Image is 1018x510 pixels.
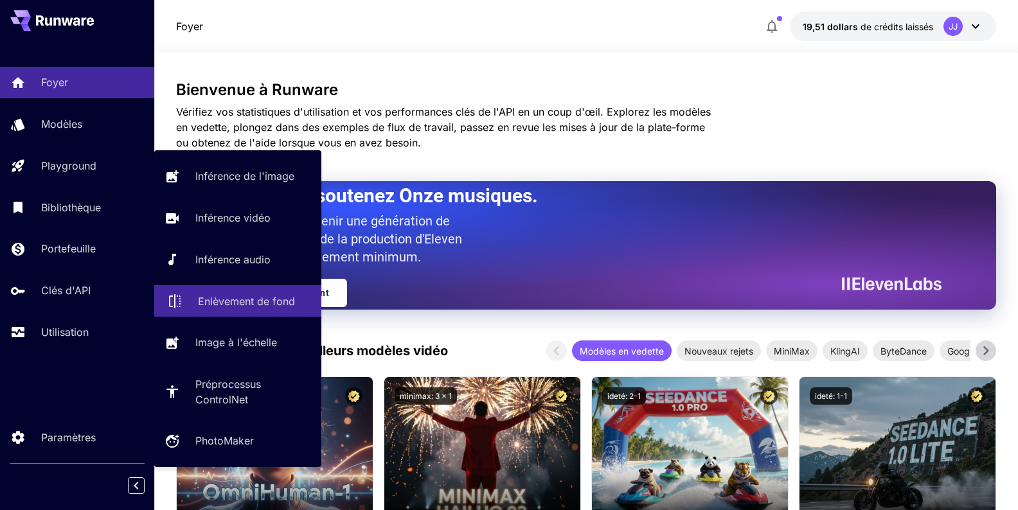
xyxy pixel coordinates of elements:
p: Enlèvement de fond [198,294,295,309]
h2: Maintenant, soutenez Onze musiques. [208,184,933,208]
span: KlingAI [823,344,868,358]
span: de crédits laissés [861,21,933,32]
a: Préprocessus ControlNet [154,369,321,415]
p: Portefeuille [41,241,96,256]
button: Modèle certifié - Vetted pour les meilleures performances et inclut une licence commerciale. [345,387,362,405]
p: PhotoMaker [195,433,254,448]
p: Playground [41,158,96,173]
div: 19,50535 dollars [803,20,933,33]
button: Modèle certifié - Vetted pour les meilleures performances et inclut une licence commerciale. [760,387,778,405]
p: Foyer [176,19,203,34]
p: Utilisation [41,324,89,340]
p: Image à l'échelle [195,335,277,350]
button: minimax: 3 x 1 [395,387,457,405]
button: Barre latérale d'effondrement [128,477,145,494]
nav: Mureur [176,19,203,34]
p: Paramètres [41,430,96,445]
a: Inférence de l'image [154,161,321,192]
button: Modèle certifié - Vetted pour les meilleures performances et inclut une licence commerciale. [553,387,570,405]
button: 19,50535 dollars [790,12,996,41]
p: Modèles [41,116,82,132]
a: Enlèvement de fond [154,285,321,317]
button: ideté: 1-1 [810,387,852,405]
span: MiniMax [766,344,817,358]
div: JJ [943,17,963,36]
a: Inférence audio [154,244,321,276]
a: Image à l'échelle [154,327,321,358]
a: PhotoMaker [154,425,321,457]
span: Vérifiez vos statistiques d'utilisation et vos performances clés de l'API en un coup d'œil. Explo... [176,105,711,149]
a: Inférence vidéo [154,202,321,234]
p: Foyer [41,75,68,90]
p: Inférence de l'image [195,168,294,184]
p: Préprocessus ControlNet [195,376,311,407]
p: Bibliothèque [41,200,101,215]
p: Inférence audio [195,252,271,267]
span: Google Veo [940,344,1003,358]
p: Le seul moyen d'obtenir une génération de musique à l'échelle de la production d'Eleven Labs sans... [208,212,530,266]
span: Modèles en vedette [572,344,672,358]
p: Clés d'API [41,283,91,298]
p: Inférence vidéo [195,210,271,225]
button: ideté: 2-1 [602,387,646,405]
span: 19,51 dollars [803,21,858,32]
div: Barre latérale d'effondrement [138,474,154,497]
h3: Bienvenue à Runware [176,81,997,99]
span: ByteDance [873,344,934,358]
button: Modèle certifié - Vetted pour les meilleures performances et inclut une licence commerciale. [968,387,985,405]
span: Nouveaux rejets [677,344,761,358]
